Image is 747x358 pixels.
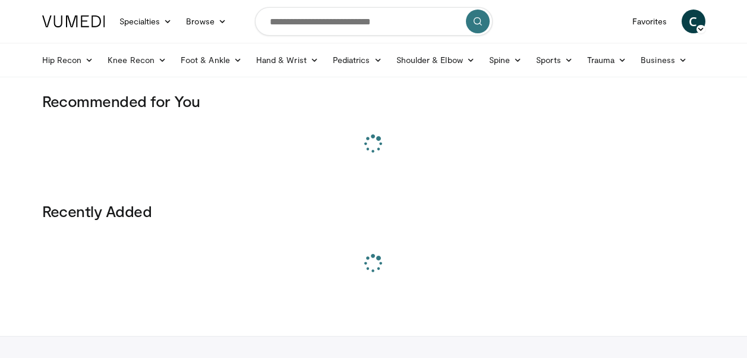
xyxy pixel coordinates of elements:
a: Foot & Ankle [174,48,249,72]
a: Hip Recon [35,48,101,72]
a: Knee Recon [100,48,174,72]
a: Spine [482,48,529,72]
a: C [682,10,705,33]
a: Shoulder & Elbow [389,48,482,72]
input: Search topics, interventions [255,7,493,36]
a: Trauma [580,48,634,72]
a: Hand & Wrist [249,48,326,72]
a: Pediatrics [326,48,389,72]
img: VuMedi Logo [42,15,105,27]
h3: Recently Added [42,202,705,221]
a: Specialties [112,10,179,33]
a: Sports [529,48,580,72]
a: Business [633,48,694,72]
a: Favorites [625,10,674,33]
a: Browse [179,10,234,33]
h3: Recommended for You [42,92,705,111]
